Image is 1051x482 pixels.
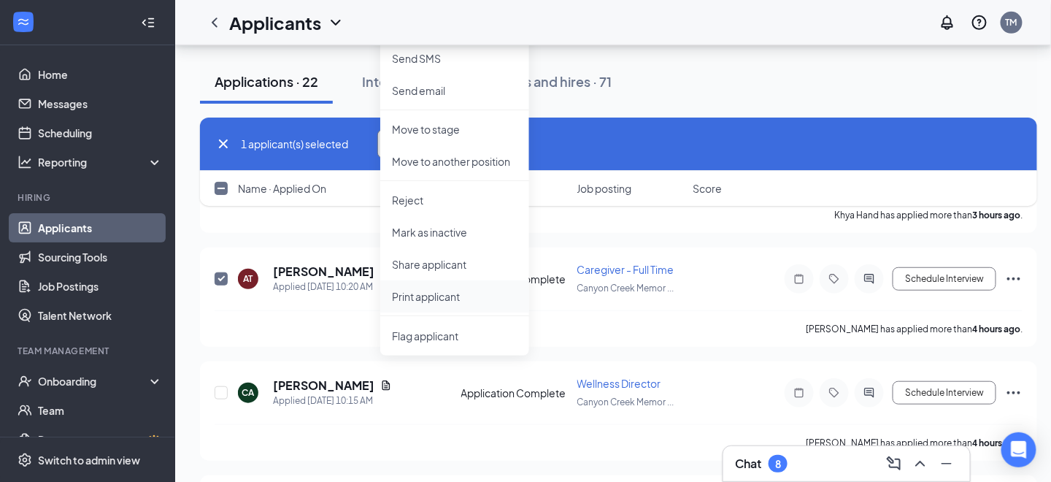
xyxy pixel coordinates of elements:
h5: [PERSON_NAME] [273,264,374,280]
p: [PERSON_NAME] has applied more than . [806,437,1023,449]
svg: ChevronUp [912,455,929,473]
svg: WorkstreamLogo [16,15,31,29]
div: AT [244,272,253,285]
div: Applications · 22 [215,72,318,91]
span: Flag applicant [392,328,517,344]
a: Job Postings [38,272,163,301]
span: 1 applicant(s) selected [241,136,348,152]
svg: Tag [825,387,843,399]
svg: ActiveChat [861,273,878,285]
button: ComposeMessage [882,452,906,475]
svg: Analysis [18,155,32,169]
div: Application Complete [461,386,569,400]
span: Job posting [577,181,632,196]
span: Caregiver - Full Time [577,263,674,276]
p: Move to stage [392,122,517,137]
h3: Chat [735,456,761,472]
p: Share applicant [392,257,517,272]
a: Talent Network [38,301,163,330]
svg: Note [790,273,808,285]
a: Applicants [38,213,163,242]
svg: Cross [215,135,232,153]
svg: Notifications [939,14,956,31]
svg: ChevronLeft [206,14,223,31]
span: Canyon Creek Memor ... [577,397,674,408]
svg: Note [790,387,808,399]
a: Team [38,396,163,425]
div: Team Management [18,345,160,357]
div: Onboarding [38,374,150,389]
svg: Ellipses [1005,270,1023,288]
a: Messages [38,89,163,118]
p: Send email [392,83,517,98]
div: 8 [775,458,781,470]
div: Applied [DATE] 10:20 AM [273,280,392,294]
svg: ActiveChat [861,387,878,399]
span: Canyon Creek Memor ... [577,283,674,294]
svg: Minimize [938,455,955,473]
svg: Tag [825,273,843,285]
a: DocumentsCrown [38,425,163,454]
div: Interviews · 0 [362,72,446,91]
div: CA [242,386,255,399]
button: Schedule Interview [893,381,996,405]
div: TM [1006,16,1017,28]
p: Reject [392,193,517,207]
svg: Settings [18,453,32,467]
svg: ComposeMessage [885,455,903,473]
div: Switch to admin view [38,453,140,467]
b: 4 hours ago [972,437,1020,448]
div: Applied [DATE] 10:15 AM [273,394,392,408]
a: Home [38,60,163,89]
svg: Document [380,380,392,391]
span: Score [693,181,722,196]
div: Open Intercom Messenger [1001,432,1036,467]
a: Scheduling [38,118,163,148]
div: Offers and hires · 71 [490,72,612,91]
p: Print applicant [392,289,517,304]
a: Sourcing Tools [38,242,163,272]
div: Reporting [38,155,163,169]
svg: Ellipses [1005,384,1023,402]
p: Mark as inactive [392,225,517,240]
p: Move to another position [392,154,517,169]
b: 4 hours ago [972,324,1020,334]
div: Hiring [18,191,160,204]
p: Send SMS [392,51,517,66]
span: Wellness Director [577,377,661,390]
p: [PERSON_NAME] has applied more than . [806,323,1023,335]
svg: QuestionInfo [971,14,988,31]
span: Name · Applied On [238,181,326,196]
h5: [PERSON_NAME] [273,378,374,394]
svg: UserCheck [18,374,32,389]
svg: Collapse [141,15,155,30]
button: Schedule Interview [893,267,996,291]
button: Minimize [935,452,958,475]
h1: Applicants [229,10,321,35]
svg: ChevronDown [327,14,344,31]
button: ChevronUp [909,452,932,475]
